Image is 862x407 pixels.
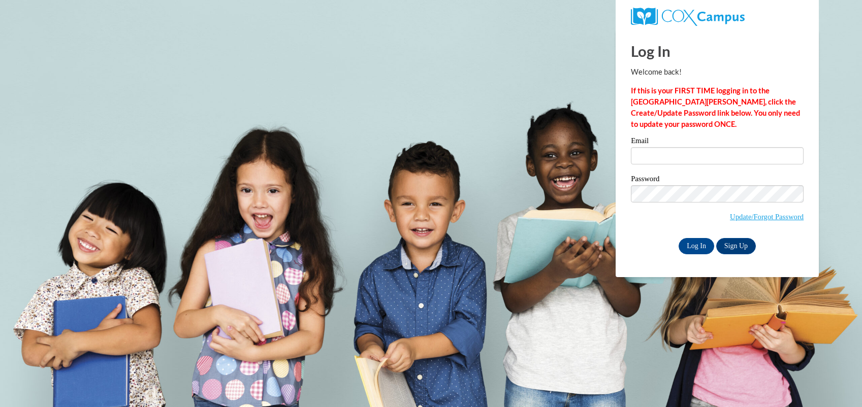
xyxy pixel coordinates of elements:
strong: If this is your FIRST TIME logging in to the [GEOGRAPHIC_DATA][PERSON_NAME], click the Create/Upd... [631,86,800,128]
label: Email [631,137,804,147]
a: Update/Forgot Password [730,213,804,221]
label: Password [631,175,804,185]
input: Log In [679,238,714,254]
h1: Log In [631,41,804,61]
img: COX Campus [631,8,745,26]
a: Sign Up [716,238,756,254]
a: COX Campus [631,8,804,26]
p: Welcome back! [631,66,804,78]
